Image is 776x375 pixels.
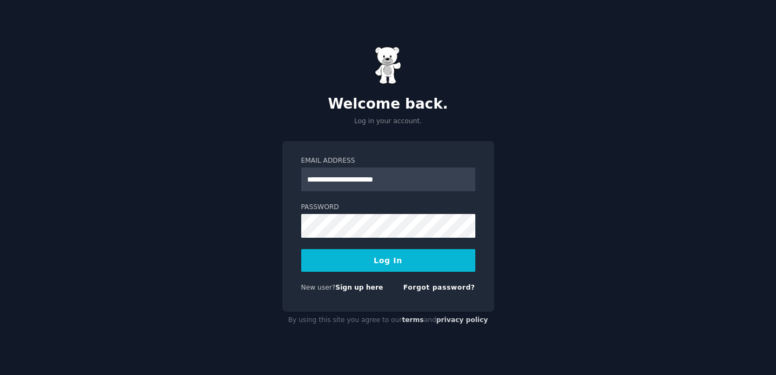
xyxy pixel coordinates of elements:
[375,46,402,84] img: Gummy Bear
[282,312,494,329] div: By using this site you agree to our and
[301,203,475,212] label: Password
[402,316,423,324] a: terms
[436,316,488,324] a: privacy policy
[301,284,336,291] span: New user?
[335,284,383,291] a: Sign up here
[403,284,475,291] a: Forgot password?
[301,249,475,272] button: Log In
[282,117,494,126] p: Log in your account.
[301,156,475,166] label: Email Address
[282,96,494,113] h2: Welcome back.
